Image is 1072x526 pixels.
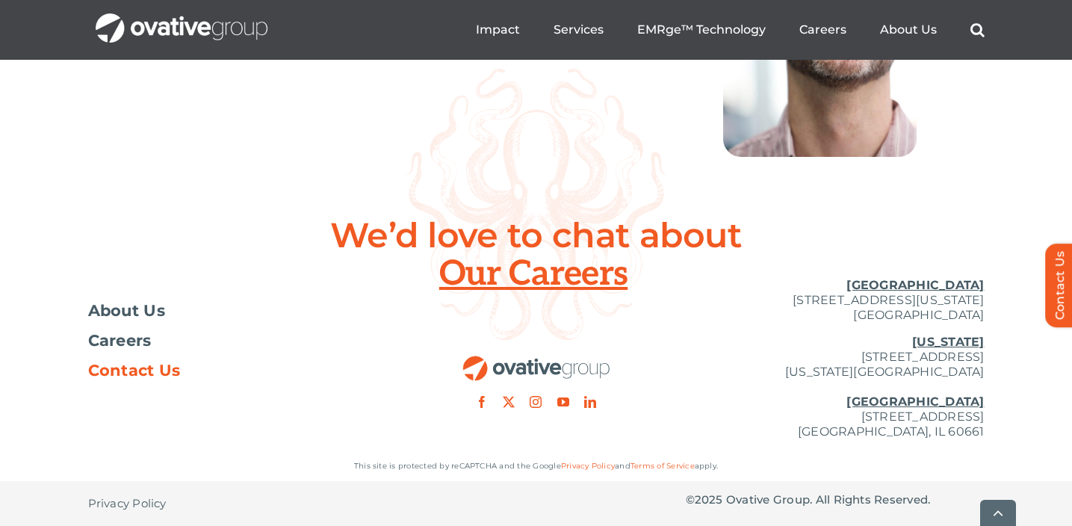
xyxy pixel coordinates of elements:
[88,303,166,318] span: About Us
[88,481,167,526] a: Privacy Policy
[846,278,984,292] u: [GEOGRAPHIC_DATA]
[695,492,723,507] span: 2025
[88,496,167,511] span: Privacy Policy
[88,333,152,348] span: Careers
[88,481,387,526] nav: Footer - Privacy Policy
[880,22,937,37] a: About Us
[799,22,846,37] a: Careers
[96,12,267,26] a: OG_Full_horizontal_WHT
[530,396,542,408] a: instagram
[476,396,488,408] a: facebook
[912,335,984,349] u: [US_STATE]
[637,22,766,37] a: EMRge™ Technology
[88,303,387,318] a: About Us
[631,461,695,471] a: Terms of Service
[686,492,985,507] p: © Ovative Group. All Rights Reserved.
[476,6,985,54] nav: Menu
[503,396,515,408] a: twitter
[970,22,985,37] a: Search
[584,396,596,408] a: linkedin
[686,335,985,439] p: [STREET_ADDRESS] [US_STATE][GEOGRAPHIC_DATA] [STREET_ADDRESS] [GEOGRAPHIC_DATA], IL 60661
[557,396,569,408] a: youtube
[88,363,181,378] span: Contact Us
[88,333,387,348] a: Careers
[88,459,985,474] p: This site is protected by reCAPTCHA and the Google and apply.
[554,22,604,37] a: Services
[476,22,520,37] a: Impact
[686,278,985,323] p: [STREET_ADDRESS][US_STATE] [GEOGRAPHIC_DATA]
[846,394,984,409] u: [GEOGRAPHIC_DATA]
[462,354,611,368] a: OG_Full_horizontal_RGB
[561,461,615,471] a: Privacy Policy
[88,363,387,378] a: Contact Us
[88,303,387,378] nav: Footer Menu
